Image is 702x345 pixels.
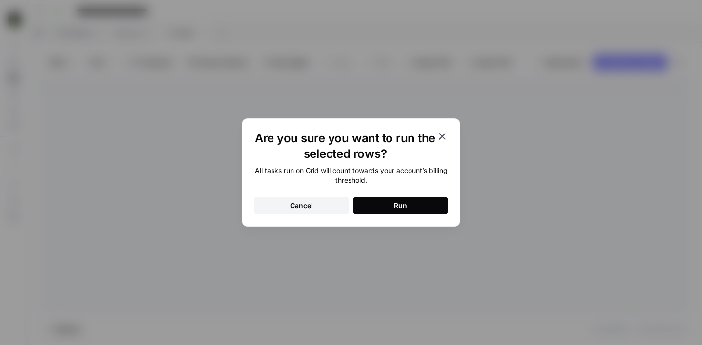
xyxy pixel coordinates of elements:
button: Cancel [254,197,349,214]
div: Cancel [290,201,313,211]
h1: Are you sure you want to run the selected rows? [254,131,436,162]
div: All tasks run on Grid will count towards your account’s billing threshold. [254,166,448,185]
div: Run [394,201,407,211]
button: Run [353,197,448,214]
